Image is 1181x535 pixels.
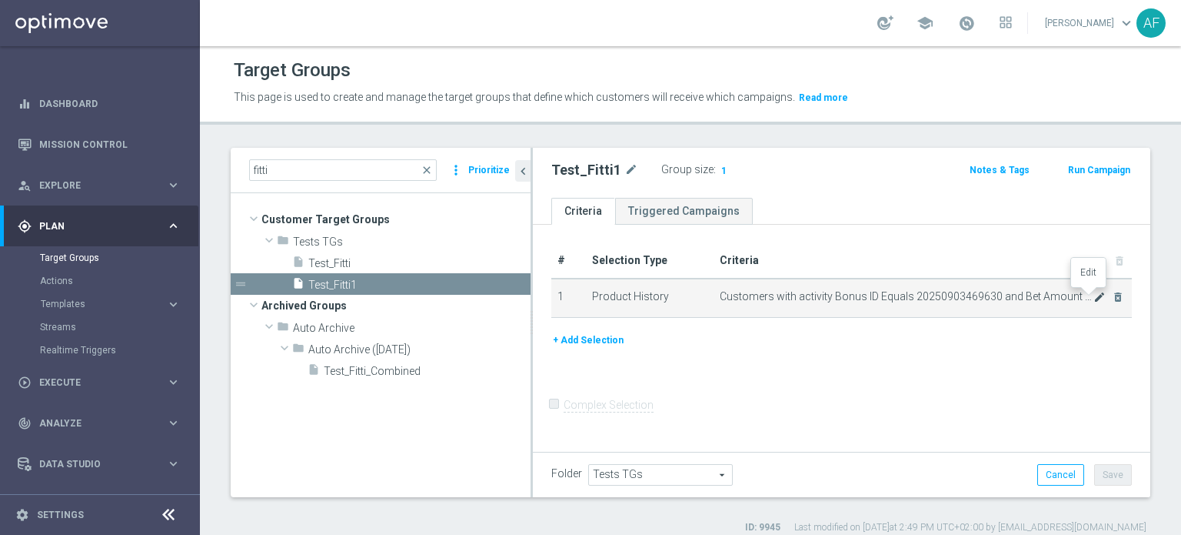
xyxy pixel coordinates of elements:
button: chevron_left [515,160,531,182]
button: person_search Explore keyboard_arrow_right [17,179,181,192]
a: Triggered Campaigns [615,198,753,225]
button: Mission Control [17,139,181,151]
a: Settings [37,510,84,520]
button: play_circle_outline Execute keyboard_arrow_right [17,376,181,389]
div: track_changes Analyze keyboard_arrow_right [17,417,181,430]
i: keyboard_arrow_right [166,416,181,430]
span: Auto Archive (2024-12-15) [308,343,531,356]
span: Test_Fitti1 [308,279,531,292]
i: settings [15,508,29,522]
i: equalizer [18,97,32,111]
span: close [421,164,433,176]
i: insert_drive_file [308,363,320,381]
i: keyboard_arrow_right [166,456,181,471]
a: Mission Control [39,124,181,165]
a: Criteria [551,198,615,225]
button: Notes & Tags [968,162,1031,179]
span: Test_Fitti_Combined [324,365,531,378]
button: Prioritize [466,160,512,181]
label: Folder [551,467,582,480]
button: Read more [797,89,850,106]
div: Data Studio [18,457,166,471]
div: Explore [18,179,166,192]
td: 1 [551,279,586,317]
button: Run Campaign [1066,162,1132,179]
a: Optibot [39,484,161,525]
i: track_changes [18,416,32,430]
i: insert_drive_file [292,277,304,295]
span: Customer Target Groups [261,209,531,230]
a: Actions [40,275,160,287]
span: Auto Archive [293,322,531,335]
button: Data Studio keyboard_arrow_right [17,458,181,470]
th: # [551,243,586,279]
span: Templates [41,299,151,309]
label: : [714,163,716,176]
label: Group size [661,163,714,176]
i: folder [277,320,289,338]
h2: Test_Fitti1 [551,161,621,179]
label: Last modified on [DATE] at 2:49 PM UTC+02:00 by [EMAIL_ADDRESS][DOMAIN_NAME] [794,521,1146,534]
span: This page is used to create and manage the target groups that define which customers will receive... [234,91,795,103]
i: chevron_left [516,164,531,179]
i: keyboard_arrow_right [166,178,181,192]
a: Dashboard [39,83,181,124]
i: more_vert [448,159,464,181]
span: 1 [720,165,728,179]
th: Selection Type [586,243,714,279]
i: mode_edit [624,161,638,179]
div: Templates [41,299,166,309]
i: folder [277,234,289,252]
td: Product History [586,279,714,317]
i: keyboard_arrow_right [166,375,181,390]
span: Test_Fitti [308,257,531,270]
div: Target Groups [40,246,198,269]
i: delete_forever [1112,291,1124,303]
div: Analyze [18,416,166,430]
span: Execute [39,378,166,387]
i: mode_edit [1093,291,1106,303]
span: Explore [39,181,166,190]
a: Realtime Triggers [40,344,160,356]
div: Actions [40,269,198,293]
div: Templates [40,293,198,316]
div: Dashboard [18,83,181,124]
button: Save [1094,464,1132,486]
button: gps_fixed Plan keyboard_arrow_right [17,220,181,232]
div: Optibot [18,484,181,525]
div: Streams [40,316,198,339]
a: [PERSON_NAME]keyboard_arrow_down [1043,12,1136,35]
a: Target Groups [40,252,160,264]
span: school [917,15,933,32]
div: AF [1136,8,1166,38]
div: Mission Control [18,124,181,165]
i: keyboard_arrow_right [166,219,181,233]
i: insert_drive_file [292,256,304,273]
span: Plan [39,222,166,231]
span: Data Studio [39,460,166,469]
span: Analyze [39,419,166,428]
button: Cancel [1037,464,1084,486]
span: Tests TGs [293,236,531,249]
label: ID: 9945 [745,521,780,534]
button: equalizer Dashboard [17,98,181,110]
a: Streams [40,321,160,333]
button: Templates keyboard_arrow_right [40,298,181,310]
i: folder [292,342,304,359]
span: Archived Groups [261,295,531,316]
button: + Add Selection [551,332,625,349]
h1: Target Groups [234,59,351,82]
span: Criteria [720,254,759,266]
div: Plan [18,219,166,233]
i: gps_fixed [18,219,32,233]
div: Realtime Triggers [40,339,198,362]
span: keyboard_arrow_down [1118,15,1135,32]
i: keyboard_arrow_right [166,297,181,312]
